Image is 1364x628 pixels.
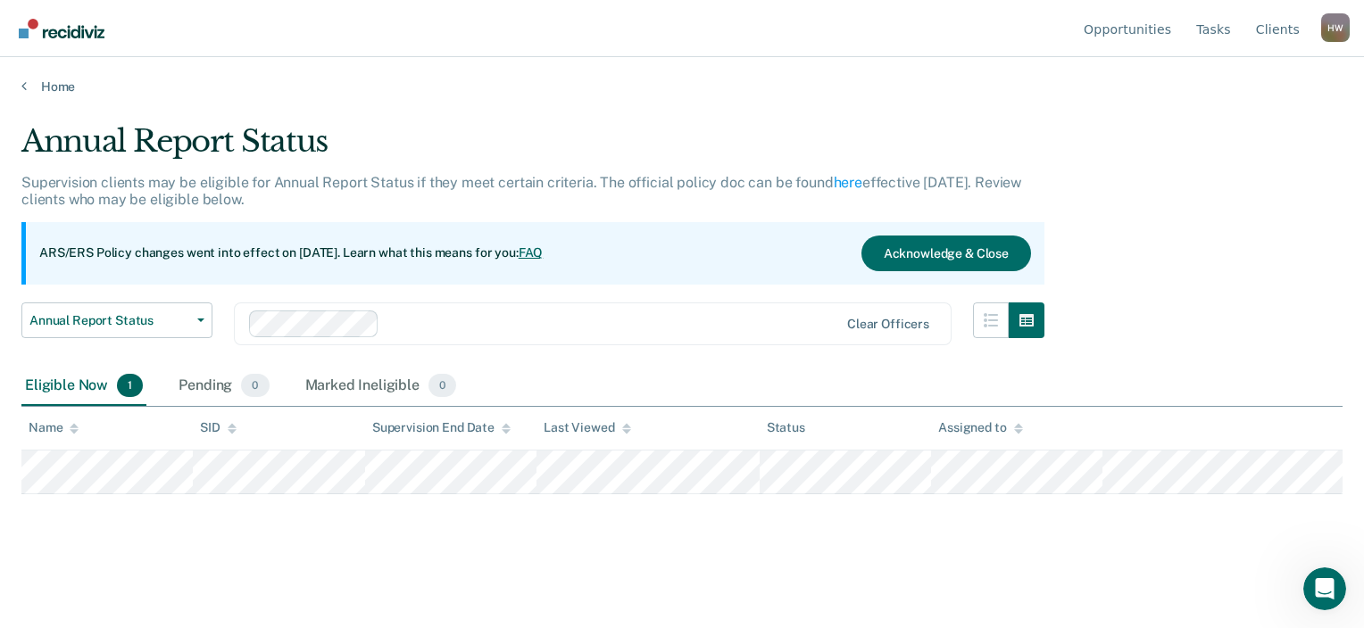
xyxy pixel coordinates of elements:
[241,374,269,397] span: 0
[29,420,79,435] div: Name
[21,123,1044,174] div: Annual Report Status
[302,367,461,406] div: Marked Ineligible0
[519,245,544,260] a: FAQ
[1321,13,1350,42] button: Profile dropdown button
[834,174,862,191] a: here
[767,420,805,435] div: Status
[938,420,1022,435] div: Assigned to
[372,420,511,435] div: Supervision End Date
[175,367,272,406] div: Pending0
[29,313,190,328] span: Annual Report Status
[39,244,543,262] p: ARS/ERS Policy changes went into effect on [DATE]. Learn what this means for you:
[21,302,212,338] button: Annual Report Status
[861,235,1031,271] button: Acknowledge & Close
[200,420,237,435] div: SID
[544,420,630,435] div: Last Viewed
[21,367,146,406] div: Eligible Now1
[847,317,929,332] div: Clear officers
[117,374,143,397] span: 1
[1303,567,1346,610] iframe: Intercom live chat
[428,374,456,397] span: 0
[21,174,1021,208] p: Supervision clients may be eligible for Annual Report Status if they meet certain criteria. The o...
[21,78,1343,95] a: Home
[1321,13,1350,42] div: H W
[19,19,104,38] img: Recidiviz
